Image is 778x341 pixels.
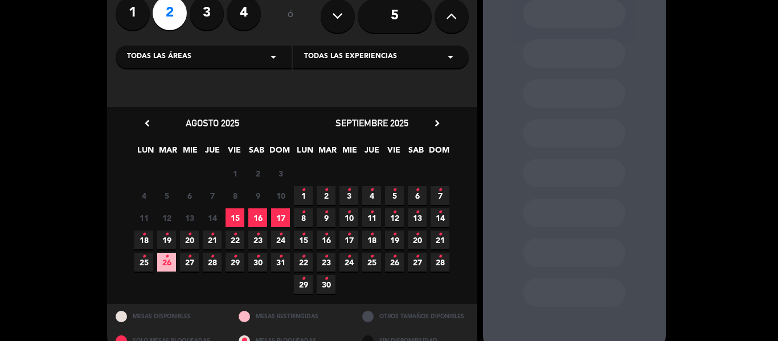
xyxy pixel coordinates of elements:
[230,304,354,328] div: MESAS RESTRINGIDAS
[294,186,313,205] span: 1
[362,143,381,162] span: JUE
[157,231,176,249] span: 19
[134,208,153,227] span: 11
[304,51,397,63] span: Todas las experiencias
[141,117,153,129] i: chevron_left
[226,164,244,183] span: 1
[271,231,290,249] span: 24
[203,208,222,227] span: 14
[301,181,305,199] i: •
[279,248,282,266] i: •
[384,143,403,162] span: VIE
[317,275,335,294] span: 30
[226,208,244,227] span: 15
[296,143,314,162] span: LUN
[339,231,358,249] span: 17
[392,225,396,244] i: •
[324,181,328,199] i: •
[408,231,427,249] span: 20
[415,248,419,266] i: •
[279,225,282,244] i: •
[248,231,267,249] span: 23
[347,203,351,221] i: •
[347,225,351,244] i: •
[157,208,176,227] span: 12
[181,143,199,162] span: MIE
[407,143,425,162] span: SAB
[362,186,381,205] span: 4
[339,208,358,227] span: 10
[180,253,199,272] span: 27
[317,253,335,272] span: 23
[271,164,290,183] span: 3
[294,208,313,227] span: 8
[339,186,358,205] span: 3
[180,208,199,227] span: 13
[324,270,328,288] i: •
[301,203,305,221] i: •
[431,253,449,272] span: 28
[165,225,169,244] i: •
[233,248,237,266] i: •
[385,253,404,272] span: 26
[233,225,237,244] i: •
[317,186,335,205] span: 2
[339,253,358,272] span: 24
[408,208,427,227] span: 13
[269,143,288,162] span: DOM
[415,181,419,199] i: •
[271,253,290,272] span: 31
[142,225,146,244] i: •
[267,50,280,64] i: arrow_drop_down
[157,186,176,205] span: 5
[431,208,449,227] span: 14
[324,203,328,221] i: •
[210,248,214,266] i: •
[408,186,427,205] span: 6
[429,143,448,162] span: DOM
[385,208,404,227] span: 12
[136,143,155,162] span: LUN
[385,186,404,205] span: 5
[340,143,359,162] span: MIE
[294,275,313,294] span: 29
[415,203,419,221] i: •
[165,248,169,266] i: •
[256,225,260,244] i: •
[370,181,374,199] i: •
[370,248,374,266] i: •
[317,208,335,227] span: 9
[385,231,404,249] span: 19
[438,181,442,199] i: •
[226,186,244,205] span: 8
[127,51,191,63] span: Todas las áreas
[370,225,374,244] i: •
[248,186,267,205] span: 9
[248,164,267,183] span: 2
[301,225,305,244] i: •
[324,225,328,244] i: •
[362,253,381,272] span: 25
[271,208,290,227] span: 17
[226,231,244,249] span: 22
[248,253,267,272] span: 30
[392,181,396,199] i: •
[392,248,396,266] i: •
[203,253,222,272] span: 28
[431,231,449,249] span: 21
[271,186,290,205] span: 10
[187,248,191,266] i: •
[301,248,305,266] i: •
[180,186,199,205] span: 6
[347,248,351,266] i: •
[347,181,351,199] i: •
[134,231,153,249] span: 18
[438,203,442,221] i: •
[134,186,153,205] span: 4
[335,117,408,129] span: septiembre 2025
[318,143,337,162] span: MAR
[431,186,449,205] span: 7
[142,248,146,266] i: •
[362,208,381,227] span: 11
[134,253,153,272] span: 25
